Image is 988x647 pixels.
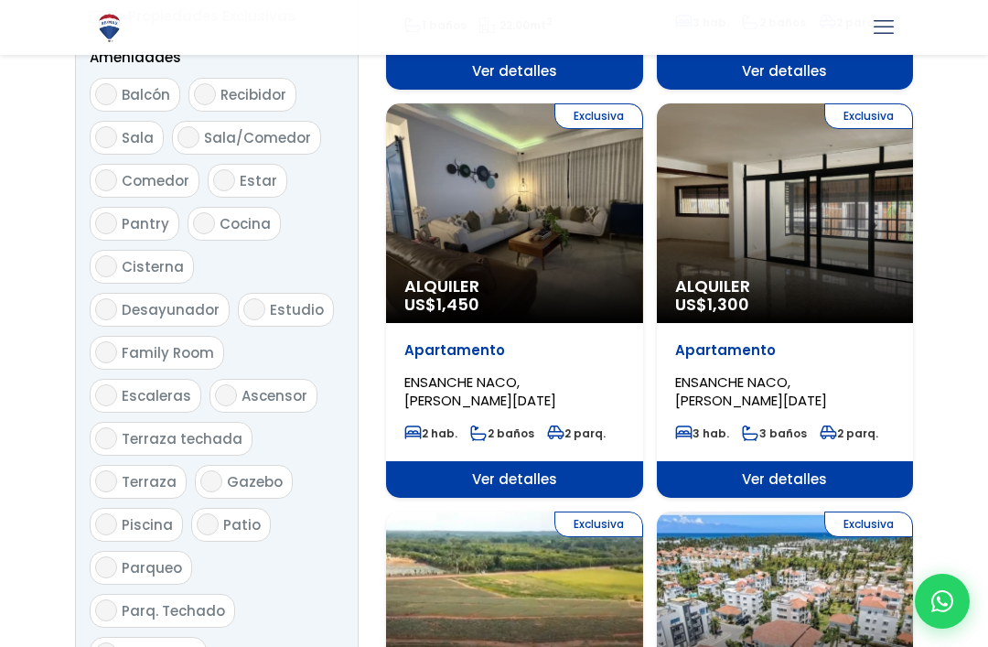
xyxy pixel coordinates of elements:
[122,300,220,319] span: Desayunador
[95,470,117,492] input: Terraza
[227,472,283,491] span: Gazebo
[213,169,235,191] input: Estar
[243,298,265,320] input: Estudio
[122,386,191,405] span: Escaleras
[657,461,914,498] span: Ver detalles
[215,384,237,406] input: Ascensor
[242,386,307,405] span: Ascensor
[404,372,556,410] span: ENSANCHE NACO, [PERSON_NAME][DATE]
[675,372,827,410] span: ENSANCHE NACO, [PERSON_NAME][DATE]
[95,427,117,449] input: Terraza techada
[122,429,242,448] span: Terraza techada
[657,103,914,498] a: Exclusiva Alquiler US$1,300 Apartamento ENSANCHE NACO, [PERSON_NAME][DATE] 3 hab. 3 baños 2 parq....
[122,171,189,190] span: Comedor
[122,214,169,233] span: Pantry
[675,293,749,316] span: US$
[657,53,914,90] span: Ver detalles
[404,341,625,360] p: Apartamento
[824,512,913,537] span: Exclusiva
[386,53,643,90] span: Ver detalles
[554,103,643,129] span: Exclusiva
[386,461,643,498] span: Ver detalles
[95,556,117,578] input: Parqueo
[95,513,117,535] input: Piscina
[404,277,625,296] span: Alquiler
[122,128,154,147] span: Sala
[197,513,219,535] input: Patio
[122,257,184,276] span: Cisterna
[547,426,606,441] span: 2 parq.
[122,472,177,491] span: Terraza
[240,171,277,190] span: Estar
[220,85,286,104] span: Recibidor
[194,83,216,105] input: Recibidor
[122,601,225,620] span: Parq. Techado
[95,126,117,148] input: Sala
[95,384,117,406] input: Escaleras
[193,212,215,234] input: Cocina
[204,128,311,147] span: Sala/Comedor
[200,470,222,492] input: Gazebo
[122,343,214,362] span: Family Room
[95,599,117,621] input: Parq. Techado
[820,426,878,441] span: 2 parq.
[90,46,344,69] p: Amenidades
[95,341,117,363] input: Family Room
[386,103,643,498] a: Exclusiva Alquiler US$1,450 Apartamento ENSANCHE NACO, [PERSON_NAME][DATE] 2 hab. 2 baños 2 parq....
[122,558,182,577] span: Parqueo
[220,214,271,233] span: Cocina
[95,169,117,191] input: Comedor
[824,103,913,129] span: Exclusiva
[223,515,261,534] span: Patio
[122,85,170,104] span: Balcón
[707,293,749,316] span: 1,300
[470,426,534,441] span: 2 baños
[95,83,117,105] input: Balcón
[675,341,896,360] p: Apartamento
[93,12,125,44] img: Logo de REMAX
[554,512,643,537] span: Exclusiva
[177,126,199,148] input: Sala/Comedor
[742,426,807,441] span: 3 baños
[675,277,896,296] span: Alquiler
[404,426,457,441] span: 2 hab.
[436,293,479,316] span: 1,450
[675,426,729,441] span: 3 hab.
[122,515,173,534] span: Piscina
[404,293,479,316] span: US$
[868,12,899,43] a: mobile menu
[95,212,117,234] input: Pantry
[95,298,117,320] input: Desayunador
[270,300,324,319] span: Estudio
[95,255,117,277] input: Cisterna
